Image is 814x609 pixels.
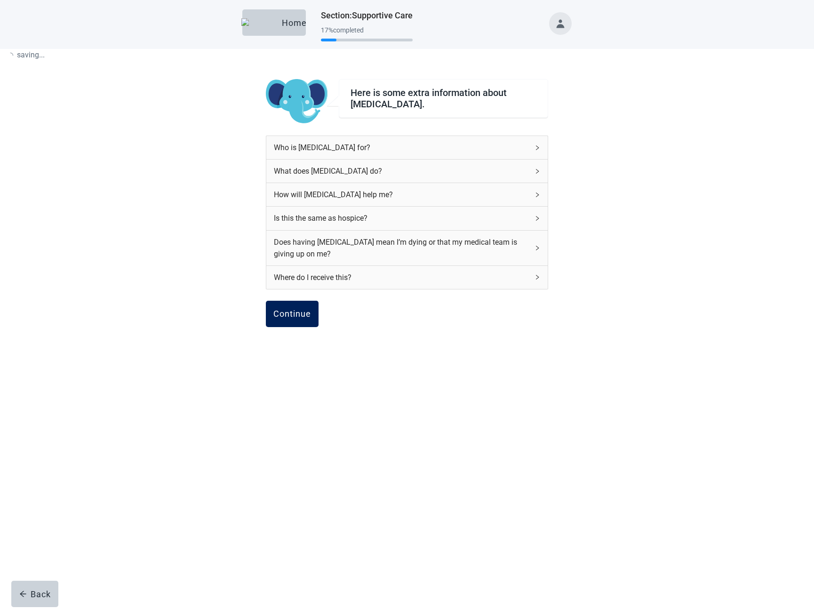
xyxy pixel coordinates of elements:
div: Where do I receive this? [274,272,529,283]
button: Toggle account menu [549,12,572,35]
button: arrow-leftBack [11,581,58,607]
span: right [535,168,540,174]
img: Koda Elephant [266,79,327,124]
div: Is this the same as hospice? [274,212,529,224]
div: Who is [MEDICAL_DATA] for? [266,136,548,159]
div: 17 % completed [321,26,413,34]
span: right [535,145,540,151]
span: right [535,274,540,280]
div: Here is some extra information about [MEDICAL_DATA]. [351,87,536,110]
div: Does having [MEDICAL_DATA] mean I’m dying or that my medical team is giving up on me? [274,236,529,260]
div: Continue [273,309,311,319]
button: ElephantHome [242,9,306,36]
p: saving ... [8,49,45,61]
div: Where do I receive this? [266,266,548,289]
span: right [535,192,540,198]
div: What does [MEDICAL_DATA] do? [266,160,548,183]
div: How will [MEDICAL_DATA] help me? [266,183,548,206]
img: Elephant [241,18,278,27]
div: Who is [MEDICAL_DATA] for? [274,142,529,153]
div: Progress section [321,23,413,46]
h1: Section : Supportive Care [321,9,413,22]
div: What does [MEDICAL_DATA] do? [274,165,529,177]
div: Home [250,18,298,27]
span: loading [7,52,13,58]
div: Does having [MEDICAL_DATA] mean I’m dying or that my medical team is giving up on me? [266,231,548,265]
span: arrow-left [19,590,27,598]
div: Is this the same as hospice? [266,207,548,230]
span: right [535,245,540,251]
span: right [535,216,540,221]
button: Continue [266,301,319,327]
div: Back [19,589,51,599]
div: How will [MEDICAL_DATA] help me? [274,189,529,200]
